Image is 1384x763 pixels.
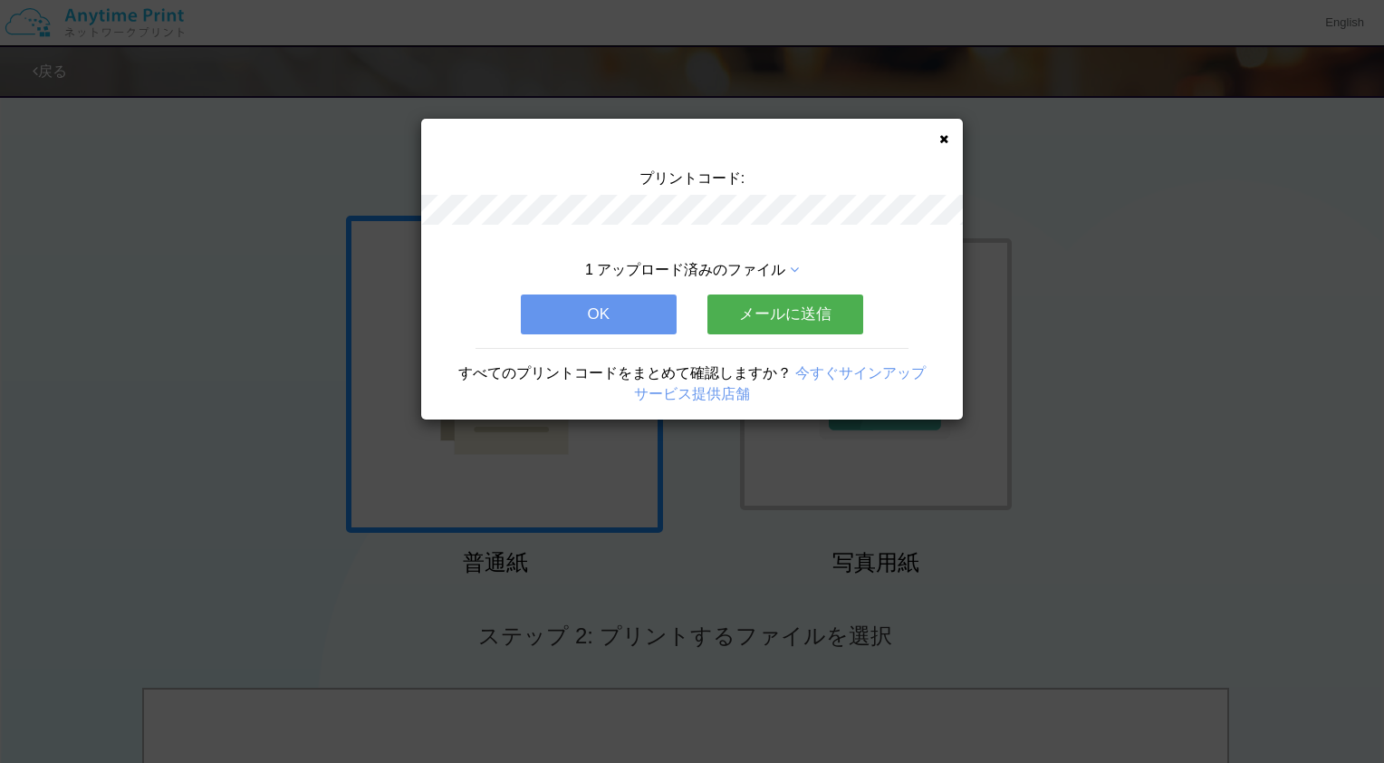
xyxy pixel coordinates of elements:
span: プリントコード: [639,170,745,186]
button: メールに送信 [707,295,863,334]
span: 1 アップロード済みのファイル [585,262,785,277]
span: すべてのプリントコードをまとめて確認しますか？ [458,365,792,381]
a: 今すぐサインアップ [795,365,926,381]
a: サービス提供店舗 [634,386,750,401]
button: OK [521,295,677,334]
